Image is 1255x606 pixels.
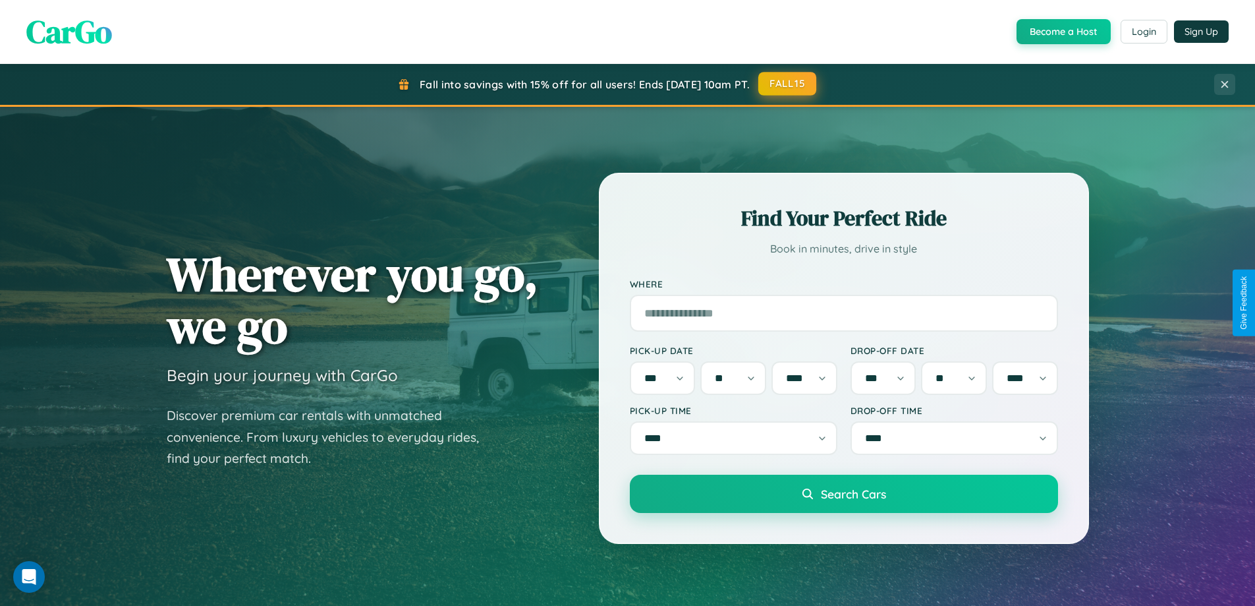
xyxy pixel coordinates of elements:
button: FALL15 [758,72,816,96]
h1: Wherever you go, we go [167,248,538,352]
span: Search Cars [821,487,886,501]
h2: Find Your Perfect Ride [630,204,1058,233]
label: Pick-up Time [630,405,837,416]
label: Pick-up Date [630,345,837,356]
button: Sign Up [1174,20,1229,43]
span: CarGo [26,10,112,53]
p: Discover premium car rentals with unmatched convenience. From luxury vehicles to everyday rides, ... [167,405,496,470]
button: Search Cars [630,475,1058,513]
button: Become a Host [1017,19,1111,44]
div: Open Intercom Messenger [13,561,45,593]
p: Book in minutes, drive in style [630,239,1058,258]
span: Fall into savings with 15% off for all users! Ends [DATE] 10am PT. [420,78,750,91]
h3: Begin your journey with CarGo [167,365,398,385]
label: Drop-off Time [851,405,1058,416]
button: Login [1121,20,1167,44]
label: Where [630,278,1058,289]
label: Drop-off Date [851,345,1058,356]
div: Give Feedback [1239,276,1248,330]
